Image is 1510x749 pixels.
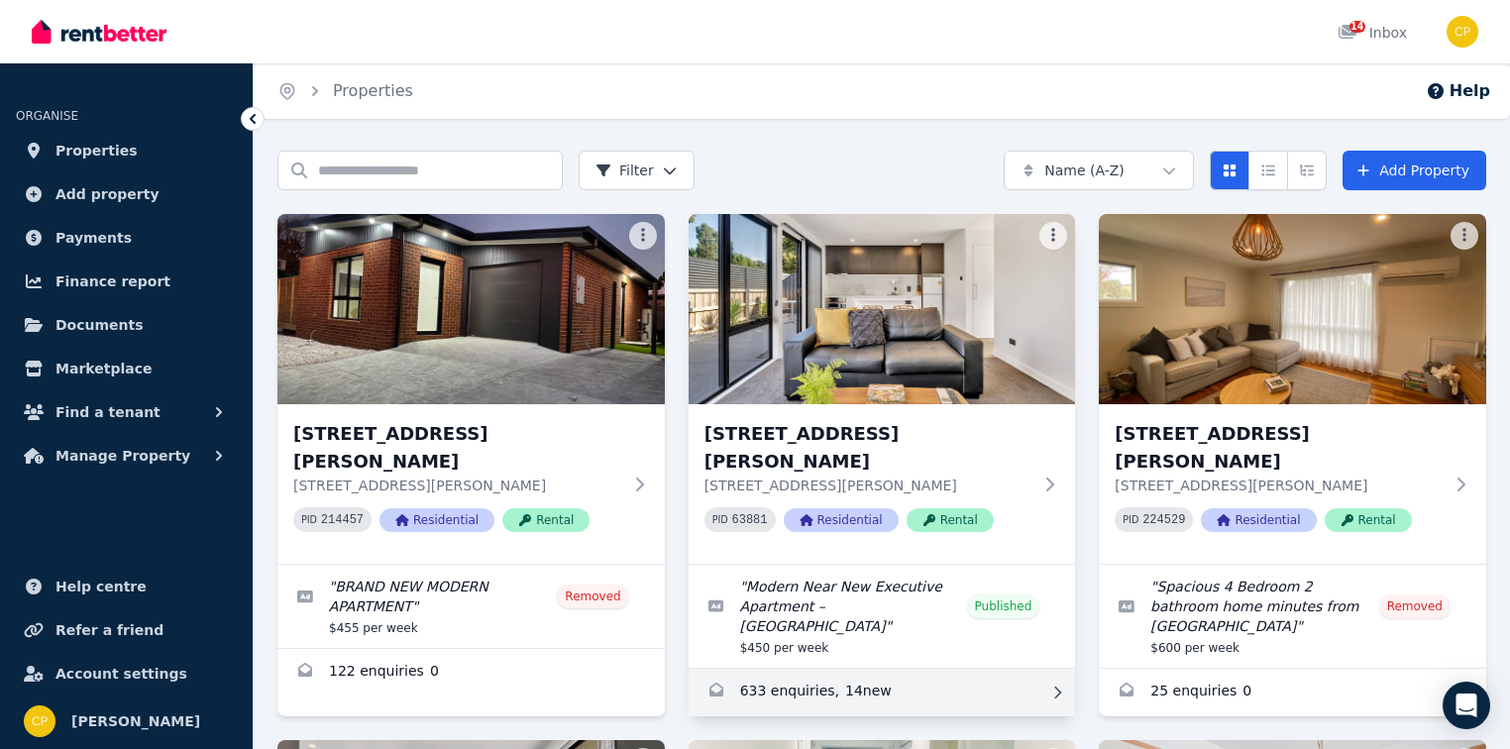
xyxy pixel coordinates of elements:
small: PID [1123,514,1138,525]
a: Marketplace [16,349,237,388]
a: Properties [16,131,237,170]
span: Payments [55,226,132,250]
button: Card view [1210,151,1249,190]
a: Finance report [16,262,237,301]
button: Help [1426,79,1490,103]
span: Properties [55,139,138,162]
button: Find a tenant [16,392,237,432]
a: Documents [16,305,237,345]
h3: [STREET_ADDRESS][PERSON_NAME] [704,420,1032,476]
span: Help centre [55,575,147,598]
a: 1/674 West Tamar Hwy, Legana[STREET_ADDRESS][PERSON_NAME][STREET_ADDRESS][PERSON_NAME]PID 214457R... [277,214,665,564]
a: Edit listing: Modern Near New Executive Apartment – Punchbowl [689,565,1076,668]
a: Properties [333,81,413,100]
span: 14 [1349,21,1365,33]
button: More options [1039,222,1067,250]
p: [STREET_ADDRESS][PERSON_NAME] [1115,476,1443,495]
span: Residential [784,508,899,532]
span: Find a tenant [55,400,161,424]
button: Expanded list view [1287,151,1327,190]
button: More options [629,222,657,250]
img: Clinton Pentland [24,705,55,737]
code: 214457 [321,513,364,527]
span: Rental [502,508,590,532]
code: 224529 [1142,513,1185,527]
a: Account settings [16,654,237,694]
span: Filter [595,160,654,180]
small: PID [712,514,728,525]
img: RentBetter [32,17,166,47]
a: 4 Vasey Street, Punchbowl[STREET_ADDRESS][PERSON_NAME][STREET_ADDRESS][PERSON_NAME]PID 224529Resi... [1099,214,1486,564]
small: PID [301,514,317,525]
h3: [STREET_ADDRESS][PERSON_NAME] [293,420,621,476]
button: More options [1451,222,1478,250]
a: 2/5 Vasey Street, Punchbowl[STREET_ADDRESS][PERSON_NAME][STREET_ADDRESS][PERSON_NAME]PID 63881Res... [689,214,1076,564]
span: Finance report [55,269,170,293]
span: Add property [55,182,160,206]
a: Edit listing: BRAND NEW MODERN APARTMENT [277,565,665,648]
span: Residential [1201,508,1316,532]
p: [STREET_ADDRESS][PERSON_NAME] [704,476,1032,495]
nav: Breadcrumb [254,63,437,119]
a: Add Property [1343,151,1486,190]
a: Enquiries for 4 Vasey Street, Punchbowl [1099,669,1486,716]
div: Inbox [1338,23,1407,43]
span: Marketplace [55,357,152,380]
button: Name (A-Z) [1004,151,1194,190]
a: Payments [16,218,237,258]
div: Open Intercom Messenger [1443,682,1490,729]
img: 4 Vasey Street, Punchbowl [1099,214,1486,404]
span: Documents [55,313,144,337]
button: Manage Property [16,436,237,476]
h3: [STREET_ADDRESS][PERSON_NAME] [1115,420,1443,476]
span: Rental [907,508,994,532]
div: View options [1210,151,1327,190]
a: Enquiries for 2/5 Vasey Street, Punchbowl [689,669,1076,716]
button: Compact list view [1248,151,1288,190]
a: Edit listing: Spacious 4 Bedroom 2 bathroom home minutes from CBD [1099,565,1486,668]
code: 63881 [732,513,768,527]
p: [STREET_ADDRESS][PERSON_NAME] [293,476,621,495]
img: Clinton Pentland [1447,16,1478,48]
a: Help centre [16,567,237,606]
a: Refer a friend [16,610,237,650]
a: Add property [16,174,237,214]
span: Name (A-Z) [1044,160,1125,180]
a: Enquiries for 1/674 West Tamar Hwy, Legana [277,649,665,696]
img: 1/674 West Tamar Hwy, Legana [277,214,665,404]
img: 2/5 Vasey Street, Punchbowl [689,214,1076,404]
span: Residential [379,508,494,532]
span: Rental [1325,508,1412,532]
button: Filter [579,151,695,190]
span: [PERSON_NAME] [71,709,200,733]
span: Manage Property [55,444,190,468]
span: Account settings [55,662,187,686]
span: ORGANISE [16,109,78,123]
span: Refer a friend [55,618,163,642]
